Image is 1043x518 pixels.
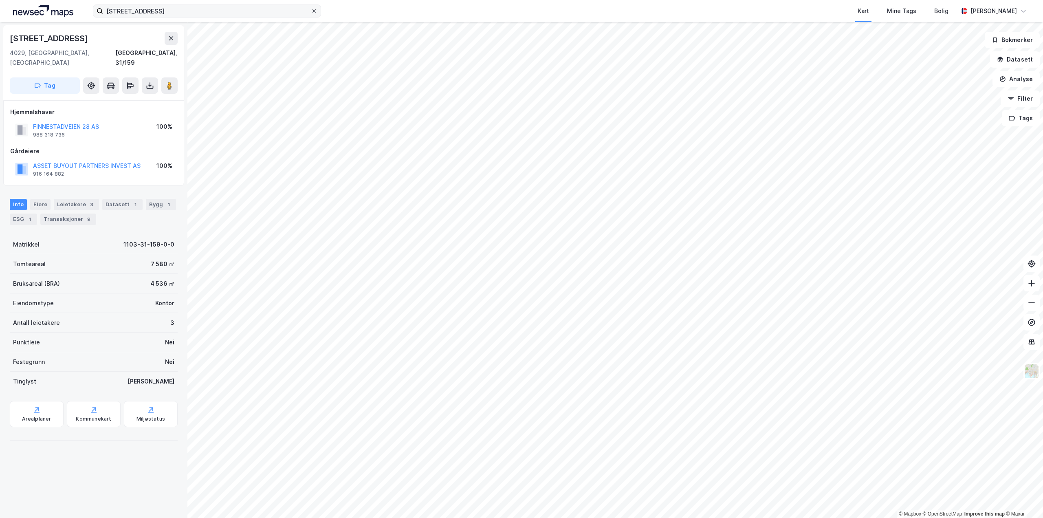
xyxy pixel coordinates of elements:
[165,337,174,347] div: Nei
[10,146,177,156] div: Gårdeiere
[13,377,36,386] div: Tinglyst
[30,199,51,210] div: Eiere
[13,337,40,347] div: Punktleie
[858,6,869,16] div: Kart
[156,122,172,132] div: 100%
[964,511,1005,517] a: Improve this map
[1001,90,1040,107] button: Filter
[165,201,173,209] div: 1
[13,240,40,249] div: Matrikkel
[13,5,73,17] img: logo.a4113a55bc3d86da70a041830d287a7e.svg
[13,298,54,308] div: Eiendomstype
[123,240,174,249] div: 1103-31-159-0-0
[103,5,311,17] input: Søk på adresse, matrikkel, gårdeiere, leietakere eller personer
[990,51,1040,68] button: Datasett
[10,214,37,225] div: ESG
[1002,479,1043,518] div: Kontrollprogram for chat
[85,215,93,223] div: 9
[88,201,96,209] div: 3
[10,199,27,210] div: Info
[40,214,96,225] div: Transaksjoner
[26,215,34,223] div: 1
[146,199,176,210] div: Bygg
[156,161,172,171] div: 100%
[1002,110,1040,126] button: Tags
[1024,364,1039,379] img: Z
[131,201,139,209] div: 1
[115,48,178,68] div: [GEOGRAPHIC_DATA], 31/159
[33,132,65,138] div: 988 318 736
[13,279,60,289] div: Bruksareal (BRA)
[887,6,916,16] div: Mine Tags
[899,511,921,517] a: Mapbox
[10,32,90,45] div: [STREET_ADDRESS]
[76,416,111,422] div: Kommunekart
[10,77,80,94] button: Tag
[992,71,1040,87] button: Analyse
[13,318,60,328] div: Antall leietakere
[13,357,45,367] div: Festegrunn
[151,259,174,269] div: 7 580 ㎡
[1002,479,1043,518] iframe: Chat Widget
[13,259,46,269] div: Tomteareal
[934,6,948,16] div: Bolig
[155,298,174,308] div: Kontor
[165,357,174,367] div: Nei
[33,171,64,177] div: 916 164 882
[923,511,962,517] a: OpenStreetMap
[10,48,115,68] div: 4029, [GEOGRAPHIC_DATA], [GEOGRAPHIC_DATA]
[970,6,1017,16] div: [PERSON_NAME]
[128,377,174,386] div: [PERSON_NAME]
[170,318,174,328] div: 3
[54,199,99,210] div: Leietakere
[150,279,174,289] div: 4 536 ㎡
[985,32,1040,48] button: Bokmerker
[136,416,165,422] div: Miljøstatus
[22,416,51,422] div: Arealplaner
[10,107,177,117] div: Hjemmelshaver
[102,199,143,210] div: Datasett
